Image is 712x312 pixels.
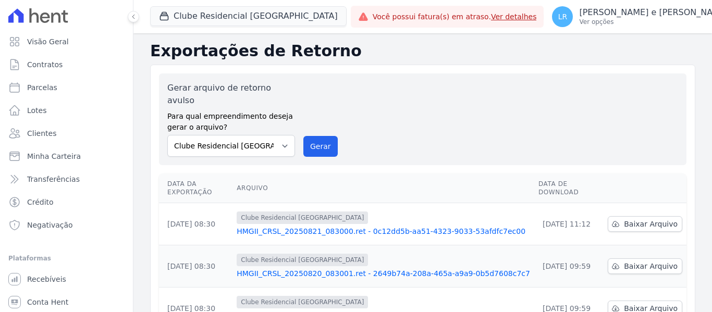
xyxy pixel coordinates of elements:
span: Contratos [27,59,63,70]
a: Contratos [4,54,129,75]
th: Data de Download [534,173,604,203]
th: Arquivo [232,173,534,203]
a: Minha Carteira [4,146,129,167]
span: Lotes [27,105,47,116]
button: Gerar [303,136,338,157]
span: Clube Residencial [GEOGRAPHIC_DATA] [237,211,368,224]
td: [DATE] 08:30 [159,245,232,288]
td: [DATE] 09:59 [534,245,604,288]
span: Clube Residencial [GEOGRAPHIC_DATA] [237,296,368,308]
a: Transferências [4,169,129,190]
a: HMGII_CRSL_20250821_083000.ret - 0c12dd5b-aa51-4323-9033-53afdfc7ec00 [237,226,530,236]
span: Baixar Arquivo [624,219,678,229]
a: Baixar Arquivo [608,258,682,274]
a: Parcelas [4,77,129,98]
span: Crédito [27,197,54,207]
span: Minha Carteira [27,151,81,161]
span: Visão Geral [27,36,69,47]
h2: Exportações de Retorno [150,42,695,60]
th: Data da Exportação [159,173,232,203]
span: Clube Residencial [GEOGRAPHIC_DATA] [237,254,368,266]
a: Negativação [4,215,129,235]
a: Crédito [4,192,129,213]
td: [DATE] 11:12 [534,203,604,245]
span: Baixar Arquivo [624,261,678,271]
a: Clientes [4,123,129,144]
span: Parcelas [27,82,57,93]
span: Clientes [27,128,56,139]
span: Transferências [27,174,80,184]
td: [DATE] 08:30 [159,203,232,245]
span: Conta Hent [27,297,68,307]
span: Recebíveis [27,274,66,284]
span: Negativação [27,220,73,230]
label: Gerar arquivo de retorno avulso [167,82,295,107]
a: HMGII_CRSL_20250820_083001.ret - 2649b74a-208a-465a-a9a9-0b5d7608c7c7 [237,268,530,279]
span: Você possui fatura(s) em atraso. [373,11,537,22]
a: Lotes [4,100,129,121]
a: Recebíveis [4,269,129,290]
a: Baixar Arquivo [608,216,682,232]
span: LR [558,13,568,20]
label: Para qual empreendimento deseja gerar o arquivo? [167,107,295,133]
button: Clube Residencial [GEOGRAPHIC_DATA] [150,6,347,26]
div: Plataformas [8,252,125,265]
a: Visão Geral [4,31,129,52]
a: Ver detalhes [491,13,537,21]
